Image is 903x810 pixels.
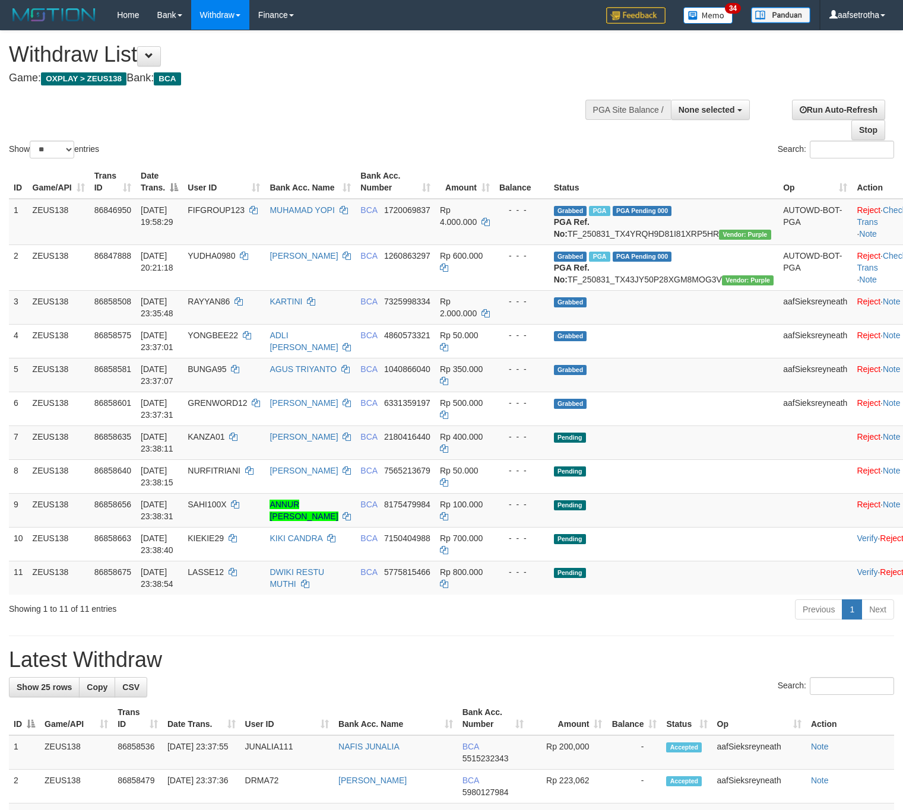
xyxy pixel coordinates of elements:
[9,561,28,595] td: 11
[778,141,894,158] label: Search:
[360,466,377,475] span: BCA
[384,205,430,215] span: Copy 1720069837 to clipboard
[94,297,131,306] span: 86858508
[554,568,586,578] span: Pending
[94,331,131,340] span: 86858575
[9,199,28,245] td: 1
[94,251,131,261] span: 86847888
[499,204,544,216] div: - - -
[440,251,483,261] span: Rp 600.000
[857,398,880,408] a: Reject
[712,735,806,770] td: aafSieksreyneath
[778,677,894,695] label: Search:
[141,432,173,453] span: [DATE] 23:38:11
[40,770,113,803] td: ZEUS138
[499,566,544,578] div: - - -
[141,500,173,521] span: [DATE] 23:38:31
[334,701,458,735] th: Bank Acc. Name: activate to sort column ascending
[9,598,367,615] div: Showing 1 to 11 of 11 entries
[778,358,852,392] td: aafSieksreyneath
[613,252,672,262] span: PGA Pending
[778,165,852,199] th: Op: activate to sort column ascending
[163,735,240,770] td: [DATE] 23:37:55
[384,331,430,340] span: Copy 4860573321 to clipboard
[661,701,712,735] th: Status: activate to sort column ascending
[94,466,131,475] span: 86858640
[270,331,338,352] a: ADLI [PERSON_NAME]
[141,567,173,589] span: [DATE] 23:38:54
[499,329,544,341] div: - - -
[360,533,377,543] span: BCA
[384,297,430,306] span: Copy 7325998334 to clipboard
[188,205,245,215] span: FIFGROUP123
[384,500,430,509] span: Copy 8175479984 to clipboard
[188,432,224,441] span: KANZA01
[188,364,226,374] span: BUNGA95
[41,72,126,85] span: OXPLAY > ZEUS138
[141,297,173,318] span: [DATE] 23:35:48
[356,165,435,199] th: Bank Acc. Number: activate to sort column ascending
[554,466,586,477] span: Pending
[270,251,338,261] a: [PERSON_NAME]
[141,251,173,272] span: [DATE] 20:21:18
[778,392,852,425] td: aafSieksreyneath
[499,532,544,544] div: - - -
[883,398,901,408] a: Note
[499,431,544,443] div: - - -
[94,205,131,215] span: 86846950
[857,251,880,261] a: Reject
[666,742,702,752] span: Accepted
[9,6,99,24] img: MOTION_logo.png
[9,244,28,290] td: 2
[240,735,334,770] td: JUNALIA111
[28,527,90,561] td: ZEUS138
[440,432,483,441] span: Rp 400.000
[28,244,90,290] td: ZEUS138
[94,364,131,374] span: 86858581
[462,754,509,763] span: Copy 5515232343 to clipboard
[141,205,173,227] span: [DATE] 19:58:29
[857,432,880,441] a: Reject
[606,7,666,24] img: Feedback.jpg
[188,297,230,306] span: RAYYAN86
[554,500,586,510] span: Pending
[440,567,483,577] span: Rp 800.000
[440,297,477,318] span: Rp 2.000.000
[554,534,586,544] span: Pending
[9,493,28,527] td: 9
[113,770,163,803] td: 86858479
[360,432,377,441] span: BCA
[9,358,28,392] td: 5
[94,432,131,441] span: 86858635
[360,297,377,306] span: BCA
[113,735,163,770] td: 86858536
[141,466,173,487] span: [DATE] 23:38:15
[859,275,877,284] a: Note
[28,165,90,199] th: Game/API: activate to sort column ascending
[154,72,180,85] span: BCA
[549,199,779,245] td: TF_250831_TX4YRQH9D81I81XRP5HR
[270,205,334,215] a: MUHAMAD YOPI
[270,398,338,408] a: [PERSON_NAME]
[499,397,544,409] div: - - -
[384,398,430,408] span: Copy 6331359197 to clipboard
[857,331,880,340] a: Reject
[9,770,40,803] td: 2
[270,297,302,306] a: KARTINI
[554,252,587,262] span: Grabbed
[9,648,894,672] h1: Latest Withdraw
[183,165,265,199] th: User ID: activate to sort column ascending
[40,701,113,735] th: Game/API: activate to sort column ascending
[883,331,901,340] a: Note
[113,701,163,735] th: Trans ID: activate to sort column ascending
[270,567,324,589] a: DWIKI RESTU MUTHI
[589,206,610,216] span: Marked by aafnoeunsreypich
[188,567,224,577] span: LASSE12
[462,776,479,785] span: BCA
[528,701,607,735] th: Amount: activate to sort column ascending
[778,244,852,290] td: AUTOWD-BOT-PGA
[188,533,224,543] span: KIEKIE29
[270,466,338,475] a: [PERSON_NAME]
[9,527,28,561] td: 10
[778,324,852,358] td: aafSieksreyneath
